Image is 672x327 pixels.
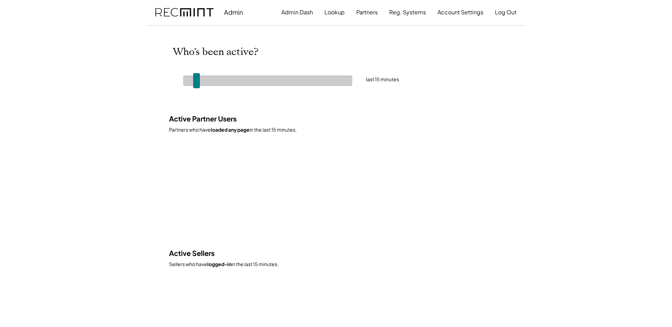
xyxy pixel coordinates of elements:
strong: loaded any page [211,126,250,133]
div: last 15 minutes [366,76,435,83]
button: Lookup [324,5,345,19]
button: Partners [356,5,378,19]
strong: logged-in [207,261,231,267]
div: Admin [224,8,243,16]
img: recmint-logotype%403x.png [155,8,213,17]
button: Admin Dash [281,5,313,19]
div: Active Partner Users [169,114,263,124]
button: Account Settings [437,5,483,19]
div: Sellers who have in the last 15 minutes. [169,261,498,268]
div: Active Sellers [169,248,263,258]
div: Partners who have in the last 15 minutes. [169,126,498,133]
button: Reg. Systems [389,5,426,19]
div: Who's been active? [173,46,285,58]
button: Log Out [495,5,517,19]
